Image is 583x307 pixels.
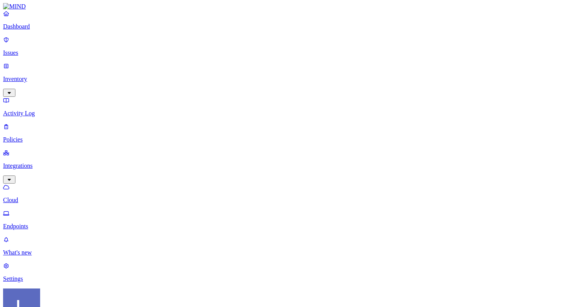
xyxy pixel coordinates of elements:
p: Integrations [3,162,580,169]
a: Integrations [3,149,580,182]
a: Policies [3,123,580,143]
p: Inventory [3,76,580,83]
p: Endpoints [3,223,580,230]
p: Policies [3,136,580,143]
p: Settings [3,275,580,282]
a: Cloud [3,184,580,204]
a: Settings [3,262,580,282]
a: Inventory [3,62,580,96]
p: What's new [3,249,580,256]
a: MIND [3,3,580,10]
p: Issues [3,49,580,56]
a: What's new [3,236,580,256]
a: Issues [3,36,580,56]
p: Cloud [3,197,580,204]
p: Dashboard [3,23,580,30]
a: Activity Log [3,97,580,117]
img: MIND [3,3,26,10]
a: Dashboard [3,10,580,30]
p: Activity Log [3,110,580,117]
a: Endpoints [3,210,580,230]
